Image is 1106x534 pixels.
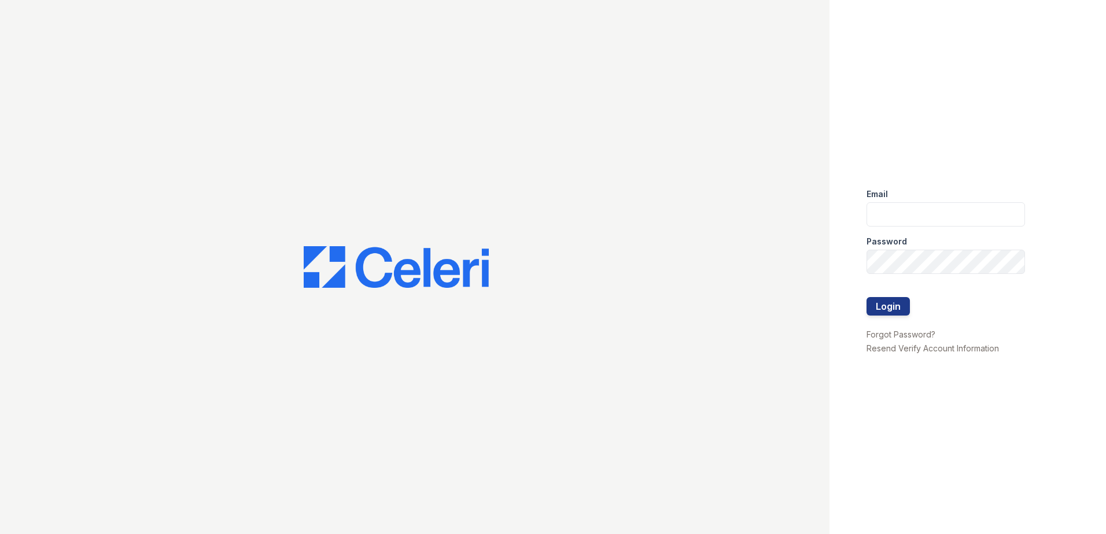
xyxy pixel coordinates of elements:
[867,343,999,353] a: Resend Verify Account Information
[867,297,910,316] button: Login
[867,329,935,339] a: Forgot Password?
[304,246,489,288] img: CE_Logo_Blue-a8612792a0a2168367f1c8372b55b34899dd931a85d93a1a3d3e32e68fde9ad4.png
[867,236,907,247] label: Password
[867,188,888,200] label: Email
